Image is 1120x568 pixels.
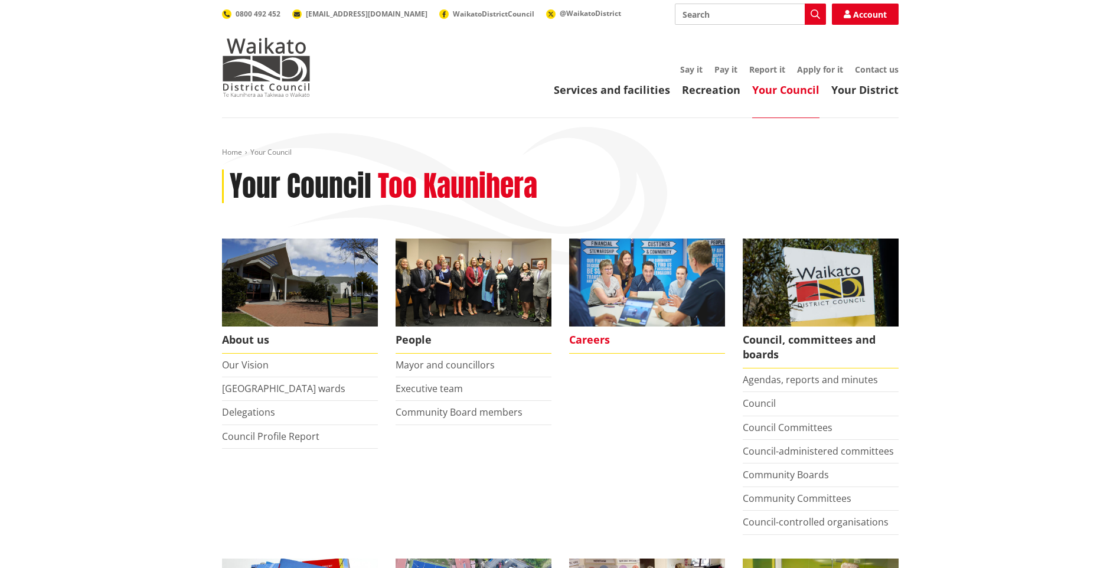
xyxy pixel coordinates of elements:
[675,4,826,25] input: Search input
[222,327,378,354] span: About us
[396,406,523,419] a: Community Board members
[855,64,899,75] a: Contact us
[222,358,269,371] a: Our Vision
[569,239,725,327] img: Office staff in meeting - Career page
[222,239,378,354] a: WDC Building 0015 About us
[743,445,894,458] a: Council-administered committees
[554,83,670,97] a: Services and facilities
[222,430,319,443] a: Council Profile Report
[1066,518,1108,561] iframe: Messenger Launcher
[682,83,740,97] a: Recreation
[222,406,275,419] a: Delegations
[222,382,345,395] a: [GEOGRAPHIC_DATA] wards
[439,9,534,19] a: WaikatoDistrictCouncil
[396,382,463,395] a: Executive team
[396,239,551,354] a: 2022 Council People
[743,327,899,368] span: Council, committees and boards
[396,239,551,327] img: 2022 Council
[680,64,703,75] a: Say it
[546,8,621,18] a: @WaikatoDistrict
[222,147,242,157] a: Home
[396,358,495,371] a: Mayor and councillors
[222,148,899,158] nav: breadcrumb
[743,397,776,410] a: Council
[831,83,899,97] a: Your District
[560,8,621,18] span: @WaikatoDistrict
[749,64,785,75] a: Report it
[743,492,851,505] a: Community Committees
[743,239,899,327] img: Waikato-District-Council-sign
[222,38,311,97] img: Waikato District Council - Te Kaunihera aa Takiwaa o Waikato
[752,83,819,97] a: Your Council
[250,147,292,157] span: Your Council
[743,421,832,434] a: Council Committees
[236,9,280,19] span: 0800 492 452
[743,515,889,528] a: Council-controlled organisations
[396,327,551,354] span: People
[222,9,280,19] a: 0800 492 452
[743,468,829,481] a: Community Boards
[569,327,725,354] span: Careers
[569,239,725,354] a: Careers
[743,373,878,386] a: Agendas, reports and minutes
[714,64,737,75] a: Pay it
[222,239,378,327] img: WDC Building 0015
[230,169,371,204] h1: Your Council
[306,9,427,19] span: [EMAIL_ADDRESS][DOMAIN_NAME]
[743,239,899,368] a: Waikato-District-Council-sign Council, committees and boards
[292,9,427,19] a: [EMAIL_ADDRESS][DOMAIN_NAME]
[797,64,843,75] a: Apply for it
[453,9,534,19] span: WaikatoDistrictCouncil
[378,169,537,204] h2: Too Kaunihera
[832,4,899,25] a: Account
